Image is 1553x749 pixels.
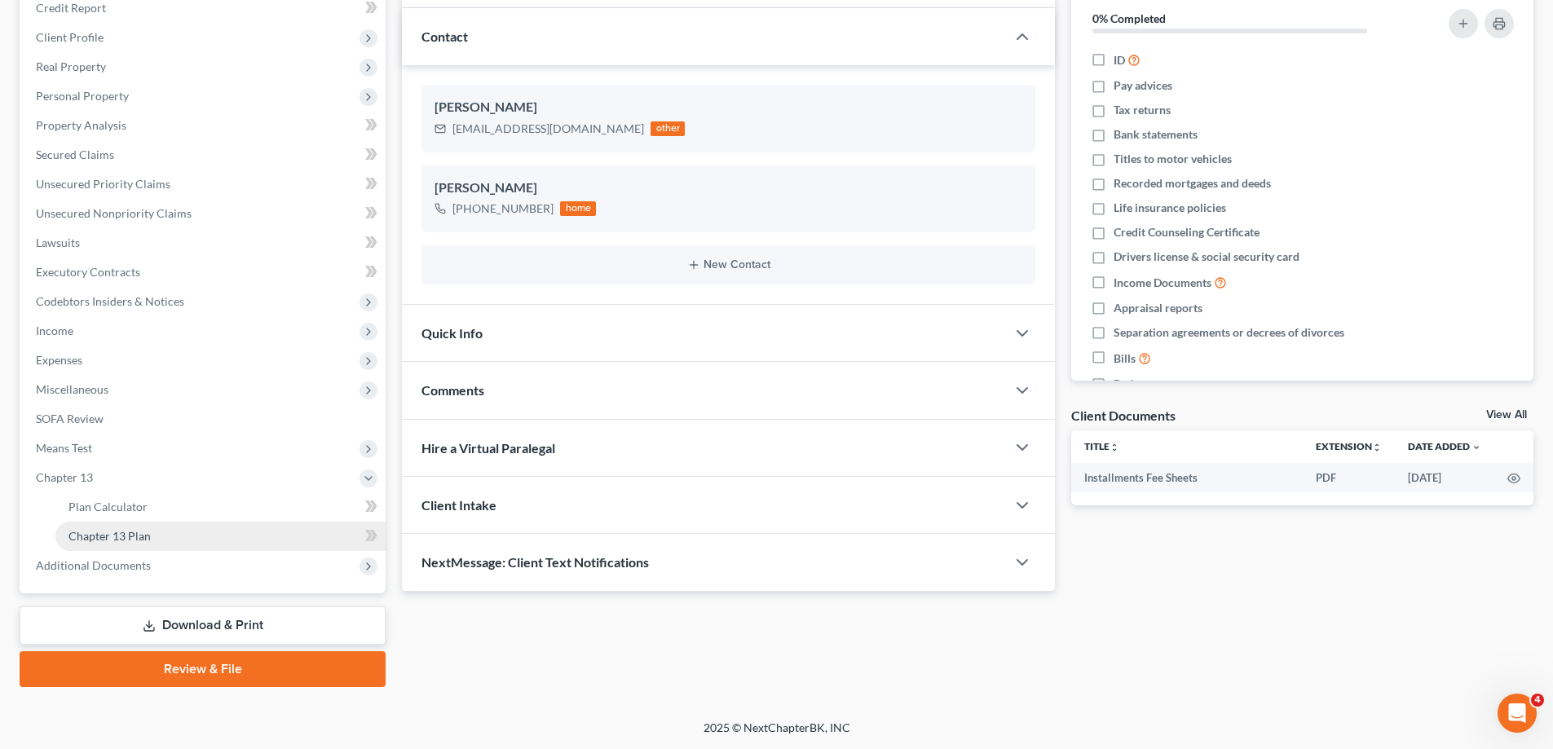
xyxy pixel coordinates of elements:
span: Comments [421,382,484,398]
div: Send us a messageWe typically reply in a few hours [16,285,310,347]
span: Quick Info [421,325,483,341]
div: Recent messageProfile image for EmmaHi [PERSON_NAME]! When you enter your All Cases View, are you... [16,192,310,277]
a: Review & File [20,651,386,687]
span: Codebtors Insiders & Notices [36,294,184,308]
span: 4 [1531,694,1544,707]
img: Profile image for James [174,26,207,59]
div: Recent message [33,205,293,222]
span: Real Property [36,59,106,73]
span: Personal Property [36,89,129,103]
span: Executory Contracts [36,265,140,279]
span: Hi [PERSON_NAME]! When you enter your All Cases View, are you able to see the cases there? [73,231,613,244]
a: Property Analysis [23,111,386,140]
div: • 1h ago [170,246,217,263]
span: Chapter 13 [36,470,93,484]
iframe: Intercom live chat [1498,694,1537,733]
span: Life insurance policies [1114,200,1226,216]
span: Miscellaneous [36,382,108,396]
span: ID [1114,52,1125,68]
span: Separation agreements or decrees of divorces [1114,324,1344,341]
a: Executory Contracts [23,258,386,287]
td: [DATE] [1395,463,1494,492]
a: Secured Claims [23,140,386,170]
span: Contact [421,29,468,44]
span: Unsecured Priority Claims [36,177,170,191]
div: [PERSON_NAME] [435,178,1022,198]
span: Retirement account statements [1114,376,1272,392]
span: Property Analysis [36,118,126,132]
button: Messages [108,509,217,574]
a: Chapter 13 Plan [55,522,386,551]
img: Profile image for Emma [236,26,269,59]
div: [PERSON_NAME] [435,98,1022,117]
span: Drivers license & social security card [1114,249,1299,265]
span: Secured Claims [36,148,114,161]
div: Send us a message [33,299,272,316]
button: New Contact [435,258,1022,271]
span: Appraisal reports [1114,300,1202,316]
div: Attorney's Disclosure of Compensation [33,408,273,425]
span: Pay advices [1114,77,1172,94]
span: Income [36,324,73,337]
span: Hire a Virtual Paralegal [421,440,555,456]
div: We typically reply in a few hours [33,316,272,333]
strong: 0% Completed [1092,11,1166,25]
span: Income Documents [1114,275,1211,291]
span: Bills [1114,350,1136,367]
i: unfold_more [1372,443,1382,452]
div: Profile image for EmmaHi [PERSON_NAME]! When you enter your All Cases View, are you able to see t... [17,216,309,276]
span: Credit Report [36,1,106,15]
span: Client Profile [36,30,104,44]
span: SOFA Review [36,412,104,425]
button: Help [218,509,326,574]
a: Titleunfold_more [1084,440,1119,452]
div: [PERSON_NAME] [73,246,167,263]
span: Bank statements [1114,126,1198,143]
div: Statement of Financial Affairs - Payments Made in the Last 90 days [24,432,302,479]
span: Home [36,549,73,561]
div: home [560,201,596,216]
a: Lawsuits [23,228,386,258]
div: Amendments [33,486,273,503]
div: [PHONE_NUMBER] [452,200,554,217]
span: Means Test [36,441,92,455]
a: Download & Print [20,606,386,645]
span: Titles to motor vehicles [1114,151,1232,167]
a: Extensionunfold_more [1316,440,1382,452]
td: Installments Fee Sheets [1071,463,1303,492]
a: SOFA Review [23,404,386,434]
div: [EMAIL_ADDRESS][DOMAIN_NAME] [452,121,644,137]
i: expand_more [1471,443,1481,452]
a: Unsecured Nonpriority Claims [23,199,386,228]
div: Client Documents [1071,407,1176,424]
div: Statement of Financial Affairs - Payments Made in the Last 90 days [33,438,273,473]
span: Chapter 13 Plan [68,529,151,543]
p: Hi there! [33,116,293,143]
td: PDF [1303,463,1395,492]
i: unfold_more [1110,443,1119,452]
button: Search for help [24,363,302,395]
a: Plan Calculator [55,492,386,522]
span: Messages [135,549,192,561]
span: Recorded mortgages and deeds [1114,175,1271,192]
span: Help [258,549,285,561]
a: Date Added expand_more [1408,440,1481,452]
a: Unsecured Priority Claims [23,170,386,199]
img: logo [33,35,142,52]
div: Close [280,26,310,55]
img: Profile image for Lindsey [205,26,238,59]
a: View All [1486,409,1527,421]
span: Client Intake [421,497,496,513]
span: Search for help [33,371,132,388]
span: Expenses [36,353,82,367]
span: Tax returns [1114,102,1171,118]
span: Lawsuits [36,236,80,249]
div: Amendments [24,479,302,509]
span: Unsecured Nonpriority Claims [36,206,192,220]
span: Credit Counseling Certificate [1114,224,1260,240]
div: other [651,121,685,136]
div: Attorney's Disclosure of Compensation [24,402,302,432]
div: 2025 © NextChapterBK, INC [312,720,1242,749]
span: Plan Calculator [68,500,148,513]
img: Profile image for Emma [33,230,66,262]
